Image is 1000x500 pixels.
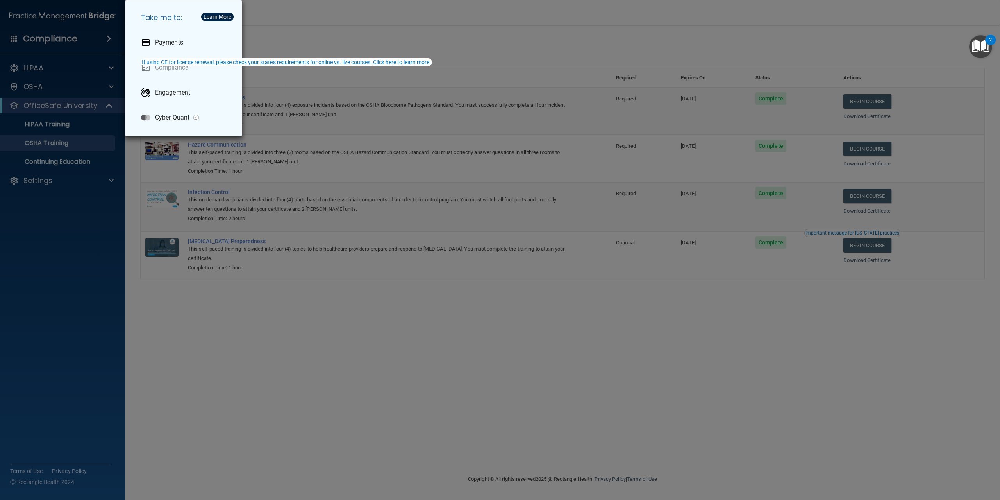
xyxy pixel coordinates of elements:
[155,39,183,47] p: Payments
[135,7,236,29] h5: Take me to:
[135,32,236,54] a: Payments
[141,58,432,66] button: If using CE for license renewal, please check your state's requirements for online vs. live cours...
[201,13,234,21] button: Learn More
[135,107,236,129] a: Cyber Quant
[142,59,431,65] div: If using CE for license renewal, please check your state's requirements for online vs. live cours...
[989,40,992,50] div: 2
[155,89,190,97] p: Engagement
[155,114,189,122] p: Cyber Quant
[969,35,992,58] button: Open Resource Center, 2 new notifications
[135,82,236,104] a: Engagement
[204,14,231,20] div: Learn More
[135,57,236,79] a: Compliance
